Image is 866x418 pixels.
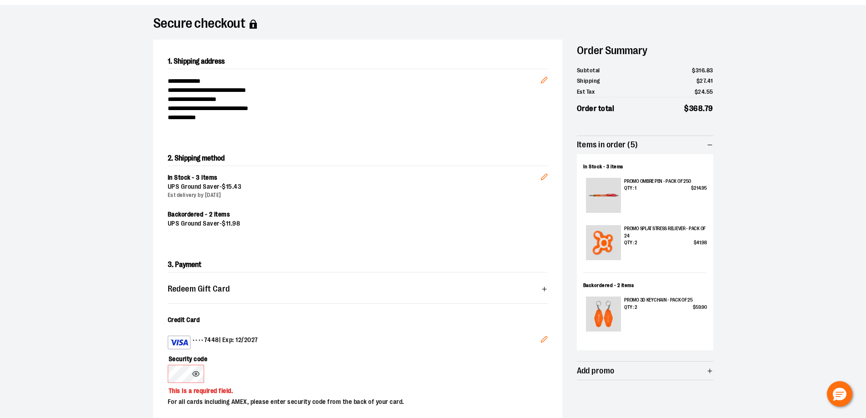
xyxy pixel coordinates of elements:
[694,185,701,191] span: 214
[583,282,707,289] div: Backordered - 2 items
[706,67,713,74] span: 83
[624,225,706,239] p: Promo Splat Stress Reliever - Pack of 24
[703,104,705,113] span: .
[691,185,694,191] span: $
[706,88,713,95] span: 55
[153,20,713,29] h1: Secure checkout
[168,395,539,407] p: For all cards including AMEX, please enter security code from the back of your card.
[624,304,637,311] span: Qty : 2
[222,220,226,227] span: $
[231,220,233,227] span: .
[693,304,696,310] span: $
[705,67,706,74] span: .
[707,77,713,84] span: 41
[700,77,706,84] span: 27
[698,88,705,95] span: 24
[624,185,636,192] span: Qty : 1
[168,257,548,272] h2: 3. Payment
[226,183,232,190] span: 15
[696,77,700,84] span: $
[168,285,230,293] span: Redeem Gift Card
[170,337,188,348] img: Visa card example showing the 16-digit card number on the front of the card
[827,381,852,407] button: Hello, have a question? Let’s chat.
[689,104,703,113] span: 368
[168,336,541,349] div: •••• 7448 | Exp: 12/2027
[705,104,713,113] span: 79
[577,141,638,149] span: Items in order (5)
[577,87,595,96] span: Est Tax
[684,104,689,113] span: $
[701,240,706,246] span: 98
[701,185,706,191] span: 95
[168,280,548,298] button: Redeem Gift Card
[168,173,541,182] div: In Stock - 3 items
[706,77,707,84] span: .
[533,62,555,94] button: Edit
[168,349,539,365] label: Security code
[168,54,548,69] h2: 1. Shipping address
[696,304,701,310] span: 59
[234,183,241,190] span: 43
[168,219,541,228] div: UPS Ground Saver -
[577,103,615,115] span: Order total
[624,178,706,185] p: Promo Ombre Pen - Pack of 250
[168,383,539,395] p: This is a required field.
[624,239,637,247] span: Qty : 2
[168,210,541,219] div: Backordered - 2 items
[232,183,234,190] span: .
[222,183,226,190] span: $
[533,328,555,353] button: Edit
[577,136,713,154] button: Items in order (5)
[624,297,706,304] p: Promo 3D Keychain - Pack of 25
[692,67,696,74] span: $
[577,367,615,375] span: Add promo
[232,220,240,227] span: 98
[577,40,713,61] h2: Order Summary
[577,66,600,75] span: Subtotal
[168,151,548,166] h2: 2. Shipping method
[168,182,541,191] div: UPS Ground Saver -
[695,88,698,95] span: $
[577,76,600,86] span: Shipping
[168,191,541,199] div: Est delivery by [DATE]
[577,362,713,380] button: Add promo
[701,304,706,310] span: 90
[583,163,707,171] div: In Stock - 3 items
[226,220,231,227] span: 11
[694,240,696,246] span: $
[168,316,200,323] span: Credit Card
[696,67,705,74] span: 316
[533,159,555,191] button: Edit
[705,88,706,95] span: .
[696,240,701,246] span: 41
